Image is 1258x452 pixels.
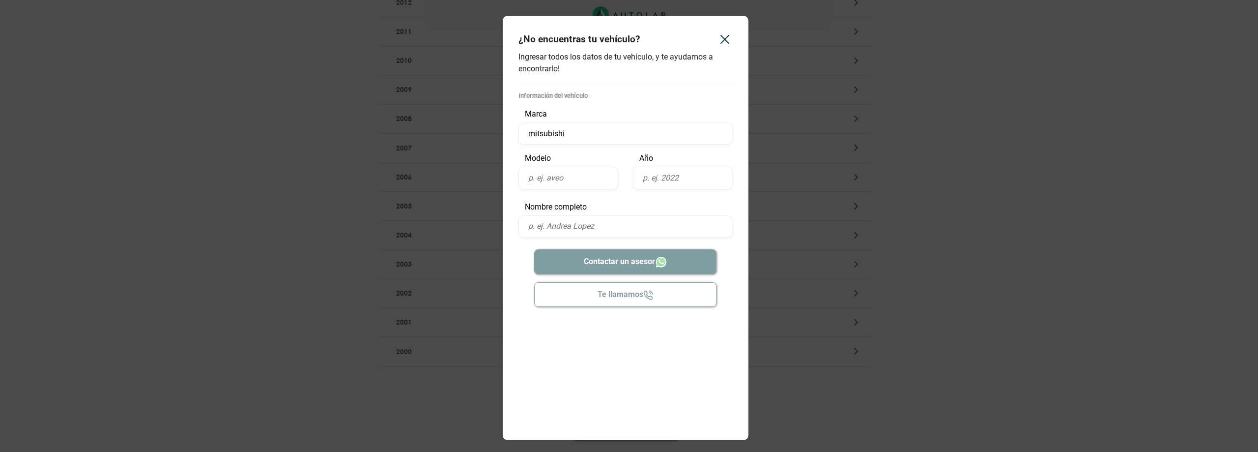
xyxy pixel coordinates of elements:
[518,167,618,189] input: p. ej. aveo
[534,249,716,274] button: Contactar un asesor
[518,91,733,100] p: Información del vehículo
[655,256,667,268] img: Whatsapp icon
[518,108,733,120] p: Marca
[633,167,733,189] input: p. ej. 2022
[518,215,733,238] input: p. ej. Andrea Lopez
[518,152,618,164] p: Modelo
[518,201,733,213] p: Nombre completo
[534,282,716,307] button: Te llamamos
[518,122,733,145] input: ¿Que vehículo tienes?
[633,152,733,164] p: Año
